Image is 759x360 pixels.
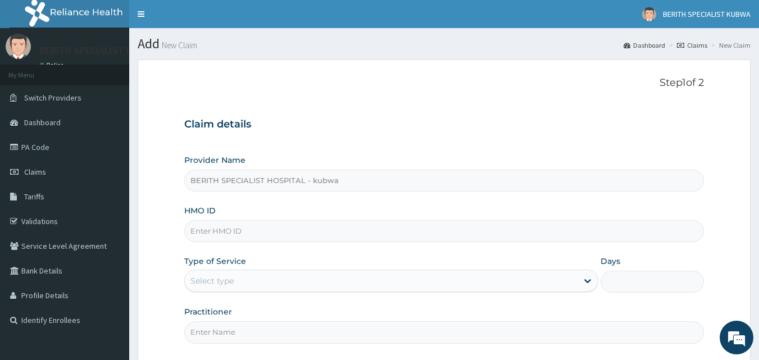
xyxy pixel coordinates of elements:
label: Days [601,256,620,267]
img: User Image [642,7,656,21]
h3: Claim details [184,119,705,131]
span: Switch Providers [24,93,81,103]
a: Online [39,61,66,69]
p: BERITH SPECIALIST KUBWA [39,45,158,56]
input: Enter HMO ID [184,220,705,242]
div: Select type [190,275,234,286]
span: Dashboard [24,117,61,127]
span: BERITH SPECIALIST KUBWA [663,9,751,19]
img: User Image [6,34,31,59]
small: New Claim [160,41,197,49]
label: HMO ID [184,205,216,216]
span: Tariffs [24,192,44,202]
label: Provider Name [184,154,246,166]
span: Claims [24,167,46,177]
a: Claims [677,40,707,50]
label: Practitioner [184,306,232,317]
input: Enter Name [184,321,705,343]
p: Step 1 of 2 [184,77,705,89]
li: New Claim [708,40,751,50]
h1: Add [138,37,751,51]
a: Dashboard [624,40,665,50]
label: Type of Service [184,256,246,267]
